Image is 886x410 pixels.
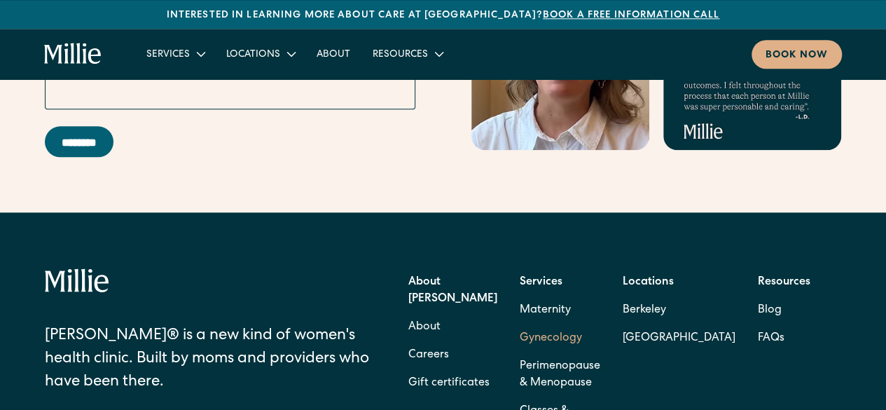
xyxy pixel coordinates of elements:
a: Maternity [520,296,571,324]
a: Gynecology [520,324,582,353]
strong: Resources [758,277,810,288]
a: Book a free information call [543,11,719,20]
a: Blog [758,296,782,324]
a: Careers [408,341,449,369]
a: Berkeley [623,296,735,324]
div: Locations [215,42,305,65]
a: home [44,43,102,65]
div: Book now [766,48,828,63]
a: Perimenopause & Menopause [520,353,600,397]
a: [GEOGRAPHIC_DATA] [623,324,735,353]
a: Gift certificates [408,369,490,397]
div: Resources [373,48,428,62]
strong: Locations [623,277,674,288]
a: About [305,42,361,65]
div: Services [146,48,190,62]
div: Locations [226,48,280,62]
a: Book now [752,40,842,69]
div: Services [135,42,215,65]
div: [PERSON_NAME]® is a new kind of women's health clinic. Built by moms and providers who have been ... [45,325,373,395]
a: About [408,313,441,341]
strong: About [PERSON_NAME] [408,277,497,305]
a: FAQs [758,324,784,353]
strong: Services [520,277,562,288]
div: Resources [361,42,453,65]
